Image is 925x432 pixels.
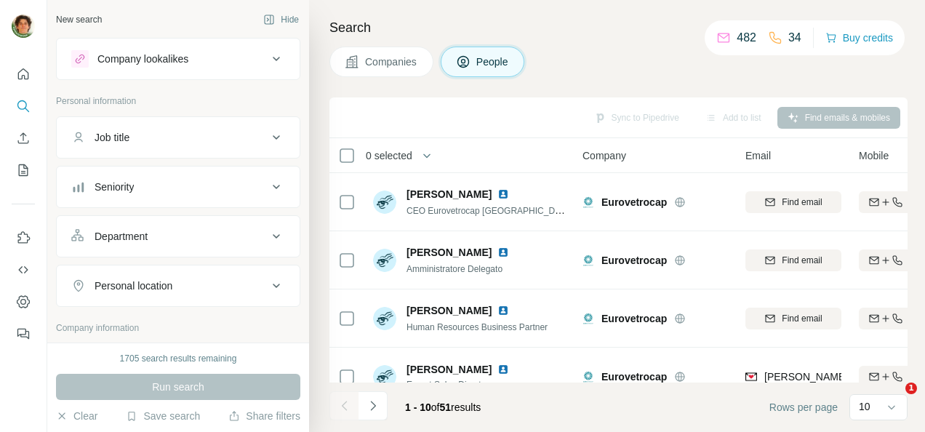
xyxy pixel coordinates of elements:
img: Avatar [373,365,396,388]
img: Logo of Eurovetrocap [582,196,594,208]
span: 0 selected [366,148,412,163]
p: Company information [56,321,300,335]
button: Buy credits [825,28,893,48]
span: Amministratore Delegato [407,264,502,274]
button: Department [57,219,300,254]
button: Feedback [12,321,35,347]
div: Job title [95,130,129,145]
img: Avatar [373,307,396,330]
button: Job title [57,120,300,155]
button: Search [12,93,35,119]
img: Logo of Eurovetrocap [582,371,594,383]
button: Navigate to next page [359,391,388,420]
button: Seniority [57,169,300,204]
span: of [431,401,440,413]
span: CEO Eurovetrocap [GEOGRAPHIC_DATA] [407,204,573,216]
button: Use Surfe on LinkedIn [12,225,35,251]
span: [PERSON_NAME] [407,245,492,260]
button: Dashboard [12,289,35,315]
span: Company [582,148,626,163]
button: Personal location [57,268,300,303]
img: LinkedIn logo [497,305,509,316]
img: Avatar [373,191,396,214]
span: 51 [440,401,452,413]
button: Quick start [12,61,35,87]
span: 1 - 10 [405,401,431,413]
span: [PERSON_NAME] [407,362,492,377]
p: Personal information [56,95,300,108]
span: Eurovetrocap [601,369,667,384]
span: Companies [365,55,418,69]
span: Find email [782,196,822,209]
img: Logo of Eurovetrocap [582,313,594,324]
button: Save search [126,409,200,423]
span: Eurovetrocap [601,253,667,268]
button: Use Surfe API [12,257,35,283]
span: [PERSON_NAME] [407,187,492,201]
button: Company lookalikes [57,41,300,76]
img: LinkedIn logo [497,188,509,200]
button: Share filters [228,409,300,423]
img: Logo of Eurovetrocap [582,255,594,266]
button: Clear [56,409,97,423]
img: Avatar [373,249,396,272]
p: 482 [737,29,756,47]
div: New search [56,13,102,26]
img: provider findymail logo [745,369,757,384]
span: Human Resources Business Partner [407,322,548,332]
span: [PERSON_NAME] [407,303,492,318]
span: results [405,401,481,413]
div: Company lookalikes [97,52,188,66]
span: Eurovetrocap [601,311,667,326]
button: Find email [745,191,841,213]
button: Enrich CSV [12,125,35,151]
div: Seniority [95,180,134,194]
img: LinkedIn logo [497,364,509,375]
span: People [476,55,510,69]
div: Department [95,229,148,244]
p: 34 [788,29,801,47]
span: Export Sales Director [407,378,515,391]
button: Find email [745,308,841,329]
button: My lists [12,157,35,183]
span: Email [745,148,771,163]
span: 1 [905,383,917,394]
button: Hide [253,9,309,31]
iframe: Intercom live chat [876,383,910,417]
span: Rows per page [769,400,838,415]
div: Personal location [95,279,172,293]
img: Avatar [12,15,35,38]
button: Find email [745,249,841,271]
span: Mobile [859,148,889,163]
span: Eurovetrocap [601,195,667,209]
div: 1705 search results remaining [120,352,237,365]
h4: Search [329,17,908,38]
span: Find email [782,312,822,325]
img: LinkedIn logo [497,247,509,258]
p: 10 [859,399,870,414]
span: Find email [782,254,822,267]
